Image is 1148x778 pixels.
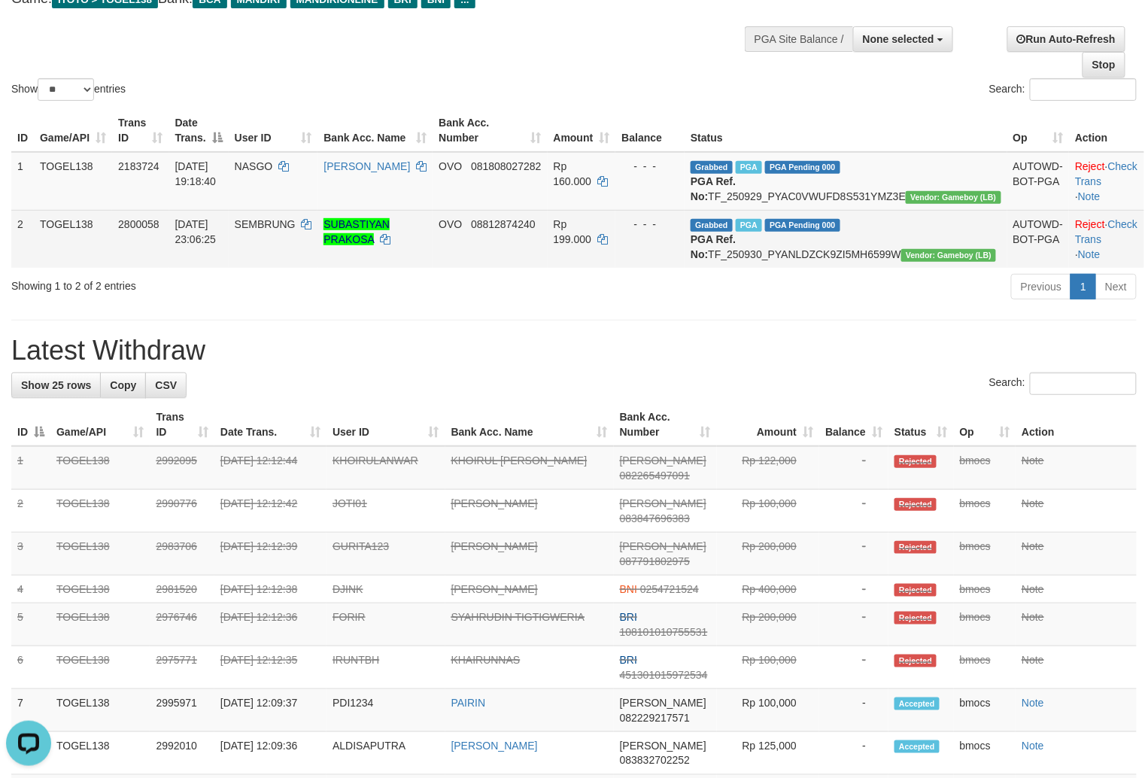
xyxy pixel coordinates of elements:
[175,218,217,245] span: [DATE] 23:06:25
[34,109,112,152] th: Game/API: activate to sort column ascending
[175,160,217,187] span: [DATE] 19:18:40
[1075,218,1137,245] a: Check Trans
[819,732,888,775] td: -
[717,490,819,533] td: Rp 100,000
[691,219,733,232] span: Grabbed
[235,160,273,172] span: NASGO
[620,497,706,509] span: [PERSON_NAME]
[11,372,101,398] a: Show 25 rows
[894,584,937,597] span: Rejected
[1022,540,1044,552] a: Note
[620,654,637,666] span: BRI
[326,533,445,576] td: GURITA123
[100,372,146,398] a: Copy
[11,603,50,646] td: 5
[620,712,690,724] span: Copy 082229217571 to clipboard
[150,533,214,576] td: 2983706
[50,446,150,490] td: TOGEL138
[554,218,592,245] span: Rp 199.000
[863,33,934,45] span: None selected
[451,540,538,552] a: [PERSON_NAME]
[326,490,445,533] td: JOTI01
[451,497,538,509] a: [PERSON_NAME]
[326,403,445,446] th: User ID: activate to sort column ascending
[894,612,937,625] span: Rejected
[717,576,819,603] td: Rp 400,000
[894,455,937,468] span: Rejected
[620,697,706,709] span: [PERSON_NAME]
[118,160,159,172] span: 2183724
[1030,372,1137,395] input: Search:
[717,403,819,446] th: Amount: activate to sort column ascending
[954,446,1016,490] td: bmocs
[685,210,1007,268] td: TF_250930_PYANLDZCK9ZI5MH6599W
[169,109,229,152] th: Date Trans.: activate to sort column descending
[1095,274,1137,299] a: Next
[1022,497,1044,509] a: Note
[894,697,940,710] span: Accepted
[1075,218,1105,230] a: Reject
[150,732,214,775] td: 2992010
[11,576,50,603] td: 4
[736,161,762,174] span: Marked by bmocs
[150,446,214,490] td: 2992095
[145,372,187,398] a: CSV
[11,78,126,101] label: Show entries
[451,454,588,466] a: KHOIRUL [PERSON_NAME]
[620,626,708,638] span: Copy 108101010755531 to clipboard
[50,490,150,533] td: TOGEL138
[451,697,486,709] a: PAIRIN
[11,689,50,732] td: 7
[214,576,326,603] td: [DATE] 12:12:38
[11,109,34,152] th: ID
[214,490,326,533] td: [DATE] 12:12:42
[445,403,614,446] th: Bank Acc. Name: activate to sort column ascending
[34,210,112,268] td: TOGEL138
[548,109,616,152] th: Amount: activate to sort column ascending
[621,159,679,174] div: - - -
[326,732,445,775] td: ALDISAPUTRA
[954,403,1016,446] th: Op: activate to sort column ascending
[50,403,150,446] th: Game/API: activate to sort column ascending
[819,446,888,490] td: -
[954,646,1016,689] td: bmocs
[620,583,637,595] span: BNI
[819,490,888,533] td: -
[214,603,326,646] td: [DATE] 12:12:36
[989,372,1137,395] label: Search:
[1007,210,1070,268] td: AUTOWD-BOT-PGA
[11,533,50,576] td: 3
[620,470,690,482] span: Copy 082265497091 to clipboard
[214,446,326,490] td: [DATE] 12:12:44
[1069,109,1143,152] th: Action
[50,576,150,603] td: TOGEL138
[620,755,690,767] span: Copy 083832702252 to clipboard
[1011,274,1071,299] a: Previous
[1016,403,1137,446] th: Action
[1078,248,1101,260] a: Note
[150,490,214,533] td: 2990776
[317,109,433,152] th: Bank Acc. Name: activate to sort column ascending
[1022,697,1044,709] a: Note
[819,576,888,603] td: -
[1075,160,1137,187] a: Check Trans
[620,740,706,752] span: [PERSON_NAME]
[894,541,937,554] span: Rejected
[894,498,937,511] span: Rejected
[819,689,888,732] td: -
[229,109,318,152] th: User ID: activate to sort column ascending
[691,175,736,202] b: PGA Ref. No:
[1022,654,1044,666] a: Note
[1007,152,1070,211] td: AUTOWD-BOT-PGA
[451,583,538,595] a: [PERSON_NAME]
[819,533,888,576] td: -
[150,576,214,603] td: 2981520
[1022,454,1044,466] a: Note
[1022,583,1044,595] a: Note
[620,512,690,524] span: Copy 083847696383 to clipboard
[150,403,214,446] th: Trans ID: activate to sort column ascending
[451,654,521,666] a: KHAIRUNNAS
[50,732,150,775] td: TOGEL138
[235,218,296,230] span: SEMBRUNG
[736,219,762,232] span: Marked by bmocs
